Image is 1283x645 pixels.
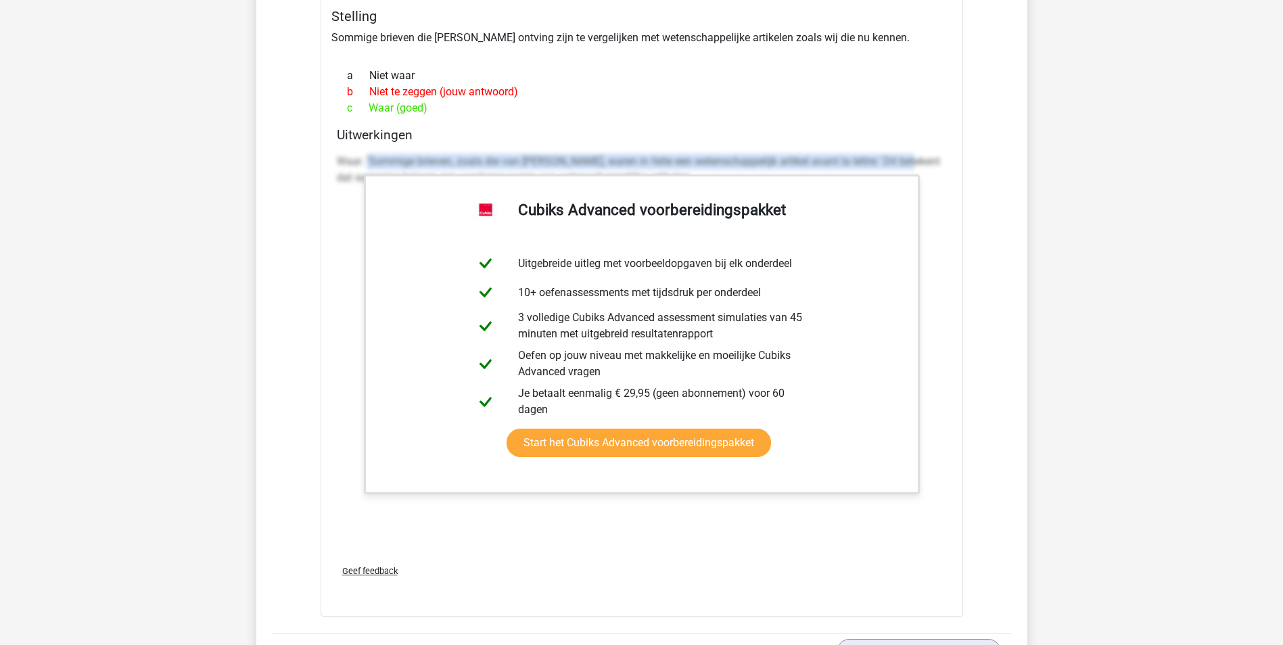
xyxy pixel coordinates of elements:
p: Waar. 'Sommige brieven, zoals die van [PERSON_NAME], waren in feite een wetenschappelijk artikel ... [337,153,947,186]
h4: Uitwerkingen [337,127,947,143]
h5: Stelling [331,8,952,24]
a: Start het Cubiks Advanced voorbereidingspakket [507,429,771,457]
div: Waar (goed) [337,100,947,116]
span: b [347,84,369,100]
span: a [347,68,369,84]
span: c [347,100,369,116]
div: Niet waar [337,68,947,84]
span: Geef feedback [342,566,398,576]
div: Niet te zeggen (jouw antwoord) [337,84,947,100]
